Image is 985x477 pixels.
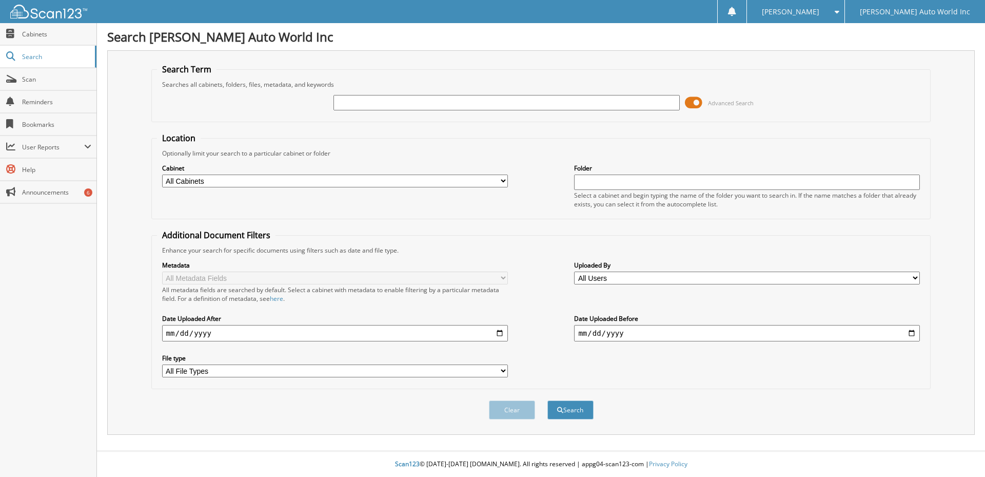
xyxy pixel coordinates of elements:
[22,75,91,84] span: Scan
[547,400,594,419] button: Search
[10,5,87,18] img: scan123-logo-white.svg
[157,132,201,144] legend: Location
[22,98,91,106] span: Reminders
[22,120,91,129] span: Bookmarks
[762,9,819,15] span: [PERSON_NAME]
[270,294,283,303] a: here
[574,314,920,323] label: Date Uploaded Before
[84,188,92,197] div: 6
[97,452,985,477] div: © [DATE]-[DATE] [DOMAIN_NAME]. All rights reserved | appg04-scan123-com |
[157,64,216,75] legend: Search Term
[708,99,754,107] span: Advanced Search
[860,9,970,15] span: [PERSON_NAME] Auto World Inc
[574,164,920,173] label: Folder
[574,261,920,270] label: Uploaded By
[162,164,508,173] label: Cabinet
[22,52,90,61] span: Search
[107,28,975,45] h1: Search [PERSON_NAME] Auto World Inc
[162,261,508,270] label: Metadata
[157,80,925,89] div: Searches all cabinets, folders, files, metadata, and keywords
[22,143,84,151] span: User Reports
[574,191,920,208] div: Select a cabinet and begin typing the name of the folder you want to search in. If the name match...
[649,460,687,468] a: Privacy Policy
[157,246,925,255] div: Enhance your search for specific documents using filters such as date and file type.
[162,314,508,323] label: Date Uploaded After
[162,325,508,341] input: start
[22,188,91,197] span: Announcements
[395,460,420,468] span: Scan123
[489,400,535,419] button: Clear
[162,354,508,362] label: File type
[157,230,275,241] legend: Additional Document Filters
[157,149,925,158] div: Optionally limit your search to a particular cabinet or folder
[574,325,920,341] input: end
[162,285,508,303] div: All metadata fields are searched by default. Select a cabinet with metadata to enable filtering b...
[22,165,91,174] span: Help
[22,30,91,39] span: Cabinets
[934,428,985,477] iframe: Chat Widget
